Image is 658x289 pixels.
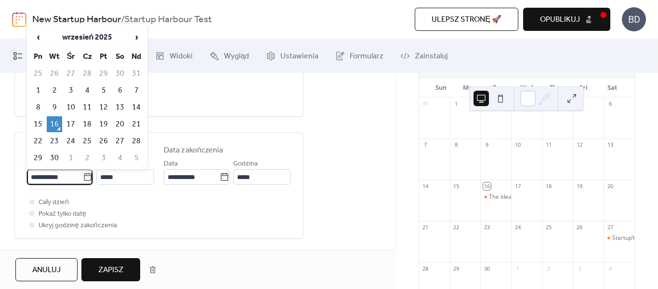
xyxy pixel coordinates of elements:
[79,49,95,65] th: Cz
[513,78,541,97] div: Wed
[39,197,69,208] span: Cały dzień
[39,208,86,220] span: Pokaż tylko datę
[39,220,117,232] span: Ukryj godzinę zakończenia
[79,99,95,115] td: 11
[545,265,552,272] div: 2
[148,43,200,69] a: Widoki
[129,66,144,82] td: 31
[63,49,79,65] th: Śr
[545,141,552,149] div: 11
[32,11,121,29] a: New Startup Harbour
[453,141,460,149] div: 8
[540,14,580,26] span: Opublikuj
[129,83,144,98] td: 7
[233,158,258,170] span: Godzina
[96,66,111,82] td: 29
[63,66,79,82] td: 27
[47,49,62,65] th: Wt
[30,66,46,82] td: 25
[427,78,455,97] div: Sun
[606,182,614,190] div: 20
[280,51,318,62] span: Ustawienia
[569,78,598,97] div: Fri
[79,150,95,166] td: 2
[96,83,111,98] td: 5
[63,150,79,166] td: 1
[63,99,79,115] td: 10
[27,249,107,261] span: Wydarzenie cykliczne
[79,66,95,82] td: 28
[606,141,614,149] div: 13
[47,83,62,98] td: 2
[30,49,46,65] th: Pn
[422,141,429,149] div: 7
[112,99,128,115] td: 13
[47,116,62,132] td: 16
[112,66,128,82] td: 30
[484,78,512,97] div: Tue
[576,265,583,272] div: 3
[350,51,383,62] span: Formularz
[47,27,128,48] th: wrzesień 2025
[393,43,455,69] a: Zainstaluj
[453,100,460,108] div: 1
[12,12,26,27] img: logo
[483,182,490,190] div: 16
[514,141,521,149] div: 10
[489,193,527,201] div: The Idea Guys
[164,158,178,170] span: Data
[112,150,128,166] td: 4
[523,8,610,31] button: Opublikuj
[612,234,645,242] div: StartupYard
[96,150,111,166] td: 3
[96,133,111,149] td: 26
[129,99,144,115] td: 14
[422,224,429,231] div: 21
[63,133,79,149] td: 24
[79,83,95,98] td: 4
[79,133,95,149] td: 25
[30,133,46,149] td: 22
[202,43,256,69] a: Wygląd
[514,182,521,190] div: 17
[545,224,552,231] div: 25
[81,258,140,281] button: Zapisz
[328,43,391,69] a: Formularz
[63,83,79,98] td: 3
[576,224,583,231] div: 26
[545,182,552,190] div: 18
[422,265,429,272] div: 28
[415,8,518,31] button: Ulepsz stronę 🚀
[112,116,128,132] td: 20
[47,66,62,82] td: 26
[47,99,62,115] td: 9
[15,258,78,281] button: Anuluj
[422,100,429,108] div: 31
[129,28,144,47] span: ›
[606,224,614,231] div: 27
[129,49,144,65] th: Nd
[170,51,193,62] span: Widoki
[259,43,326,69] a: Ustawienia
[514,224,521,231] div: 24
[112,49,128,65] th: So
[483,141,490,149] div: 9
[224,51,249,62] span: Wygląd
[63,116,79,132] td: 17
[32,264,61,276] span: Anuluj
[164,145,224,156] div: Data zakończenia
[604,234,634,242] div: StartupYard
[514,265,521,272] div: 1
[6,43,92,69] a: Moje Wydarzenia
[606,100,614,108] div: 6
[79,116,95,132] td: 18
[112,133,128,149] td: 27
[455,78,484,97] div: Mon
[422,182,429,190] div: 14
[453,265,460,272] div: 29
[47,150,62,166] td: 30
[31,28,45,47] span: ‹
[121,11,124,29] b: /
[598,78,627,97] div: Sat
